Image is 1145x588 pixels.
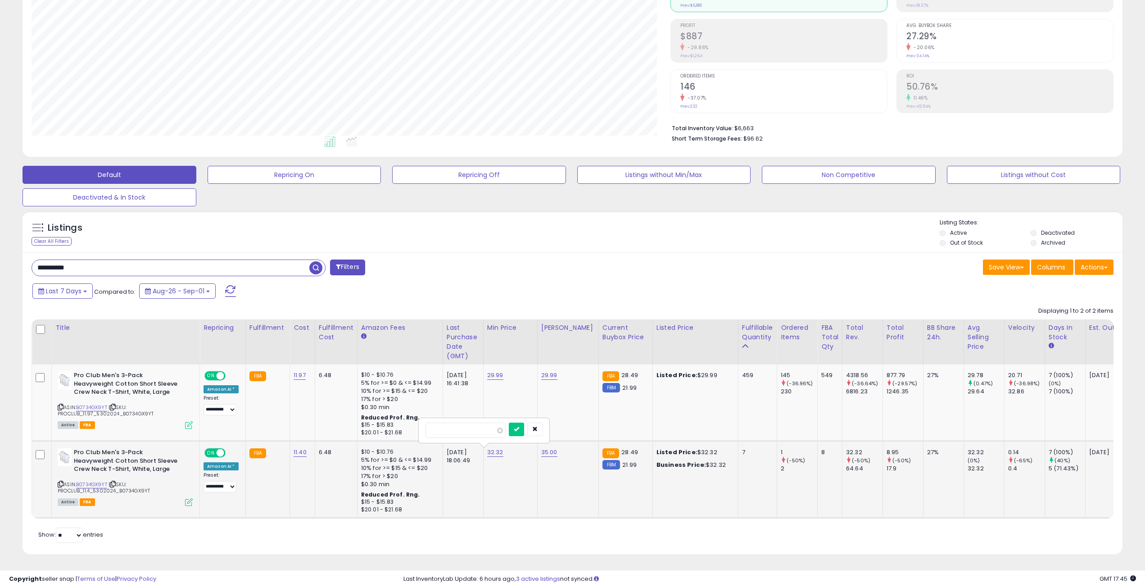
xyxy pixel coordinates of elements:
[139,283,216,299] button: Aug-26 - Sep-01
[76,404,107,411] a: B0734GX9YT
[294,448,307,457] a: 11.40
[887,448,923,456] div: 8.95
[906,104,931,109] small: Prev: 45.54%
[224,449,239,457] span: OFF
[74,448,183,476] b: Pro Club Men's 3-Pack Heavyweight Cotton Short Sleeve Crew Neck T-Shirt, White, Large
[680,3,702,8] small: Prev: $6,881
[46,287,81,296] span: Last 7 Days
[1075,260,1113,275] button: Actions
[762,166,936,184] button: Non Competitive
[1049,342,1054,350] small: Days In Stock.
[602,383,620,392] small: FBM
[249,371,266,381] small: FBA
[1008,387,1045,396] div: 32.86
[361,464,436,472] div: 10% for >= $15 & <= $20
[361,472,436,480] div: 17% for > $20
[852,457,870,464] small: (-50%)
[58,448,72,466] img: 31tBiMqgiXL._SL40_.jpg
[249,323,286,333] div: Fulfillment
[249,448,266,458] small: FBA
[77,574,115,583] a: Terms of Use
[742,448,770,456] div: 7
[742,371,770,379] div: 459
[950,239,983,246] label: Out of Stock
[743,134,763,143] span: $96.62
[58,371,193,428] div: ASIN:
[330,260,365,275] button: Filters
[846,448,883,456] div: 32.32
[887,323,919,342] div: Total Profit
[947,166,1121,184] button: Listings without Cost
[968,387,1004,396] div: 29.64
[1038,307,1113,315] div: Displaying 1 to 2 of 2 items
[94,287,136,296] span: Compared to:
[846,371,883,379] div: 4318.56
[9,574,42,583] strong: Copyright
[204,462,239,470] div: Amazon AI *
[361,414,420,421] b: Reduced Prof. Rng.
[392,166,566,184] button: Repricing Off
[968,371,1004,379] div: 29.78
[968,457,980,464] small: (0%)
[787,457,805,464] small: (-50%)
[787,380,813,387] small: (-36.96%)
[906,74,1113,79] span: ROI
[950,229,967,237] label: Active
[781,387,817,396] div: 230
[906,31,1113,43] h2: 27.29%
[1041,229,1075,237] label: Deactivated
[602,448,619,458] small: FBA
[58,448,193,505] div: ASIN:
[973,380,993,387] small: (0.47%)
[846,323,879,342] div: Total Rev.
[577,166,751,184] button: Listings without Min/Max
[781,465,817,473] div: 2
[910,44,935,51] small: -20.06%
[319,448,350,456] div: 6.48
[204,385,239,393] div: Amazon AI *
[940,219,1122,227] p: Listing States:
[622,383,637,392] span: 21.99
[927,371,957,379] div: 27%
[541,448,557,457] a: 35.00
[602,371,619,381] small: FBA
[910,95,928,101] small: 11.46%
[224,372,239,380] span: OFF
[516,574,560,583] a: 3 active listings
[680,104,697,109] small: Prev: 232
[1041,239,1065,246] label: Archived
[74,371,183,399] b: Pro Club Men's 3-Pack Heavyweight Cotton Short Sleeve Crew Neck T-Shirt, White, Large
[58,498,78,506] span: All listings currently available for purchase on Amazon
[656,323,734,333] div: Listed Price
[1008,465,1045,473] div: 0.4
[602,323,649,342] div: Current Buybox Price
[846,387,883,396] div: 6816.23
[204,472,239,492] div: Preset:
[680,74,887,79] span: Ordered Items
[672,124,733,132] b: Total Inventory Value:
[361,421,436,429] div: $15 - $15.83
[684,44,709,51] small: -29.86%
[76,481,107,488] a: B0734GX9YT
[656,371,731,379] div: $29.99
[361,323,439,333] div: Amazon Fees
[656,461,731,469] div: $32.32
[781,323,814,342] div: Ordered Items
[621,371,638,379] span: 28.49
[906,23,1113,28] span: Avg. Buybox Share
[361,480,436,488] div: $0.30 min
[319,371,350,379] div: 6.48
[1008,448,1045,456] div: 0.14
[852,380,878,387] small: (-36.64%)
[361,371,436,379] div: $10 - $10.76
[821,448,835,456] div: 8
[927,323,960,342] div: BB Share 24h.
[680,82,887,94] h2: 146
[1008,323,1041,333] div: Velocity
[672,122,1107,133] li: $6,663
[1049,371,1085,379] div: 7 (100%)
[487,448,503,457] a: 32.32
[9,575,156,583] div: seller snap | |
[656,371,697,379] b: Listed Price:
[361,387,436,395] div: 10% for >= $15 & <= $20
